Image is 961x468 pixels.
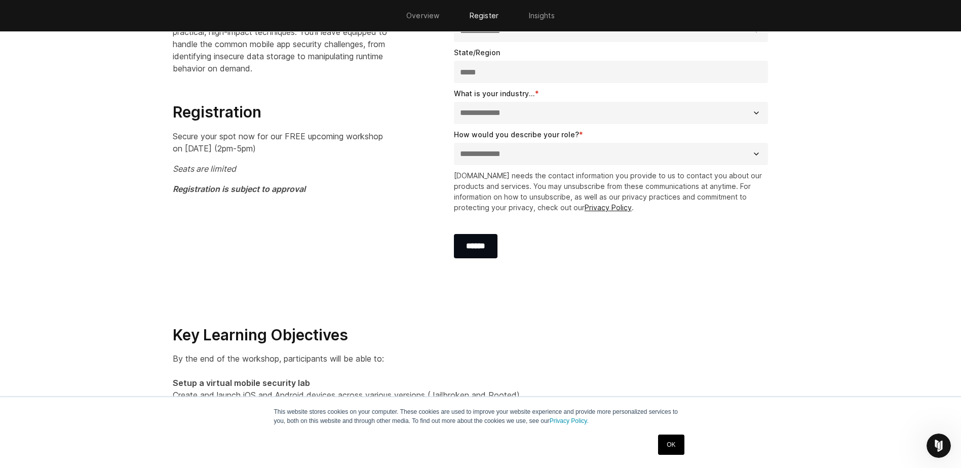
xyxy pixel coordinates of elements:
h3: Key Learning Objectives [173,326,789,345]
em: Seats are limited [173,164,236,174]
strong: Setup a virtual mobile security lab [173,378,310,388]
span: State/Region [454,48,500,57]
span: How would you describe your role? [454,130,579,139]
iframe: Intercom live chat [927,434,951,458]
a: Privacy Policy. [550,417,589,424]
p: Secure your spot now for our FREE upcoming workshop on [DATE] (2pm-5pm) [173,130,393,154]
p: This website stores cookies on your computer. These cookies are used to improve your website expe... [274,407,687,425]
h3: Registration [173,103,393,122]
a: OK [658,435,684,455]
a: Privacy Policy [585,203,632,212]
em: Registration is subject to approval [173,184,305,194]
span: What is your industry... [454,89,535,98]
p: [DOMAIN_NAME] needs the contact information you provide to us to contact you about our products a... [454,170,773,213]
